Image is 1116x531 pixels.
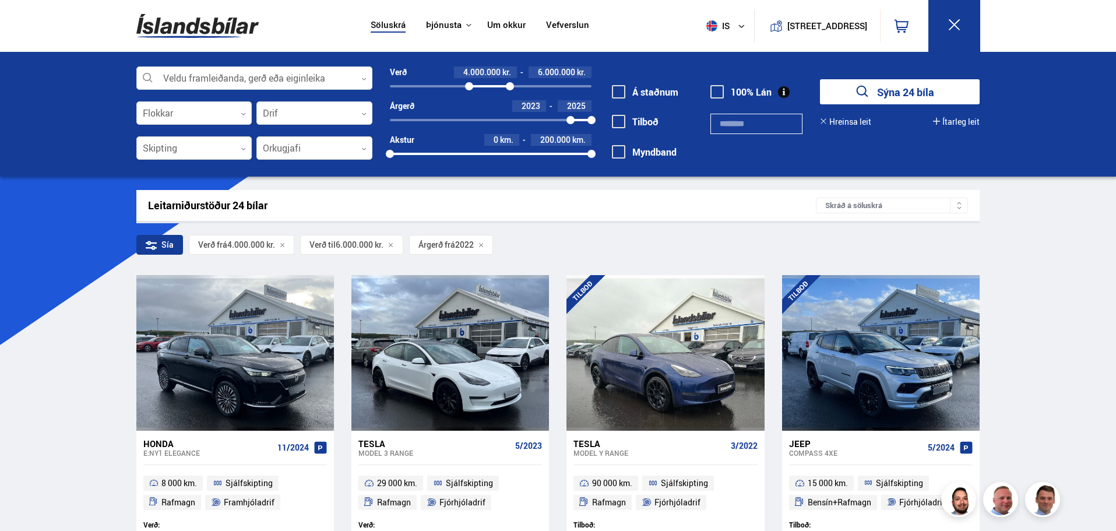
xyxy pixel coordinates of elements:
button: Þjónusta [426,20,462,31]
span: 11/2024 [277,443,309,452]
div: Tesla [358,438,511,449]
span: 2025 [567,100,586,111]
img: nhp88E3Fdnt1Opn2.png [943,484,978,519]
span: 6.000.000 [538,66,575,78]
button: Hreinsa leit [820,117,871,126]
span: 4.000.000 kr. [227,240,275,249]
div: Leitarniðurstöður 24 bílar [148,199,816,212]
div: Verð [390,68,407,77]
span: Árgerð frá [418,240,455,249]
span: 8 000 km. [161,476,197,490]
span: 0 [494,134,498,145]
span: 6.000.000 kr. [336,240,383,249]
span: Fjórhjóladrif [899,495,945,509]
a: Söluskrá [371,20,406,32]
a: [STREET_ADDRESS] [761,9,874,43]
a: Um okkur [487,20,526,32]
span: Sjálfskipting [661,476,708,490]
a: Vefverslun [546,20,589,32]
span: 90 000 km. [592,476,632,490]
button: is [702,9,754,43]
span: Rafmagn [592,495,626,509]
button: Sýna 24 bíla [820,79,980,104]
span: 3/2022 [731,441,758,451]
span: Verð til [309,240,336,249]
span: 2023 [522,100,540,111]
div: Árgerð [390,101,414,111]
div: Model Y RANGE [573,449,726,457]
div: Jeep [789,438,923,449]
span: Fjórhjóladrif [654,495,700,509]
div: Verð: [358,521,450,529]
span: 2022 [455,240,474,249]
label: Tilboð [612,117,659,127]
img: svg+xml;base64,PHN2ZyB4bWxucz0iaHR0cDovL3d3dy53My5vcmcvMjAwMC9zdmciIHdpZHRoPSI1MTIiIGhlaWdodD0iNT... [706,20,717,31]
div: Compass 4XE [789,449,923,457]
label: 100% Lán [710,87,772,97]
div: Tesla [573,438,726,449]
span: 15 000 km. [808,476,848,490]
span: Bensín+Rafmagn [808,495,871,509]
span: 200.000 [540,134,571,145]
span: 5/2024 [928,443,955,452]
div: Akstur [390,135,414,145]
button: Opna LiveChat spjallviðmót [9,5,44,40]
div: Skráð á söluskrá [816,198,968,213]
img: siFngHWaQ9KaOqBr.png [985,484,1020,519]
span: kr. [577,68,586,77]
div: Verð: [143,521,235,529]
span: Rafmagn [377,495,411,509]
span: 4.000.000 [463,66,501,78]
span: Verð frá [198,240,227,249]
button: Ítarleg leit [933,117,980,126]
span: Rafmagn [161,495,195,509]
span: 5/2023 [515,441,542,451]
label: Á staðnum [612,87,678,97]
span: Sjálfskipting [226,476,273,490]
div: Sía [136,235,183,255]
span: Fjórhjóladrif [439,495,485,509]
span: Framhjóladrif [224,495,274,509]
label: Myndband [612,147,677,157]
span: km. [572,135,586,145]
div: Tilboð: [573,521,666,529]
img: G0Ugv5HjCgRt.svg [136,7,259,45]
span: Sjálfskipting [876,476,923,490]
div: Honda [143,438,273,449]
div: Model 3 RANGE [358,449,511,457]
div: Tilboð: [789,521,881,529]
span: Sjálfskipting [446,476,493,490]
span: kr. [502,68,511,77]
button: [STREET_ADDRESS] [792,21,863,31]
span: is [702,20,731,31]
span: km. [500,135,513,145]
img: FbJEzSuNWCJXmdc-.webp [1027,484,1062,519]
div: e:Ny1 ELEGANCE [143,449,273,457]
span: 29 000 km. [377,476,417,490]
